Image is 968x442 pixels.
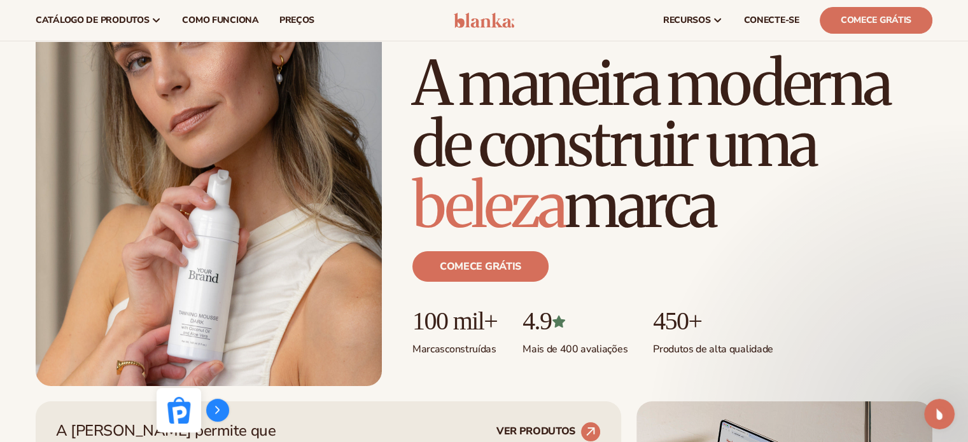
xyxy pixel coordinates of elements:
[440,259,521,273] font: Comece grátis
[663,14,711,26] font: recursos
[182,14,258,26] font: Como funciona
[565,167,715,244] font: marca
[279,14,314,26] font: preços
[412,251,549,282] a: Comece grátis
[412,307,497,335] font: 100 mil+
[820,7,932,34] a: Comece grátis
[523,342,628,356] font: Mais de 400 avaliações
[412,167,565,244] font: beleza
[454,13,514,28] img: logotipo
[841,14,911,26] font: Comece grátis
[523,307,551,335] font: 4.9
[924,399,955,429] iframe: Chat ao vivo do Intercom
[653,342,773,356] font: Produtos de alta qualidade
[743,14,799,26] font: CONECTE-SE
[445,342,496,356] font: construídas
[653,307,701,335] font: 450+
[412,106,816,183] font: de construir uma
[412,342,445,356] font: Marcas
[412,45,890,121] font: A maneira moderna
[36,14,149,26] font: catálogo de produtos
